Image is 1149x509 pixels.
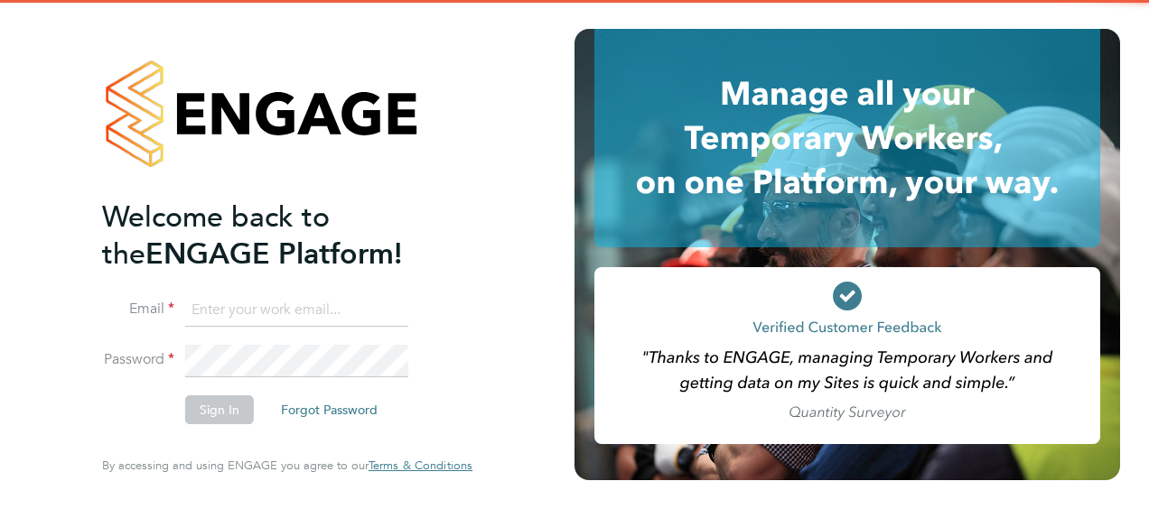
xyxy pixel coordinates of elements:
label: Password [102,350,174,369]
h2: ENGAGE Platform! [102,199,454,273]
a: Terms & Conditions [369,458,472,473]
button: Sign In [185,395,254,424]
span: Terms & Conditions [369,458,472,473]
button: Forgot Password [266,395,392,424]
span: By accessing and using ENGAGE you agree to our [102,458,472,473]
label: Email [102,300,174,319]
span: Welcome back to the [102,199,330,272]
input: Enter your work email... [185,294,408,327]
